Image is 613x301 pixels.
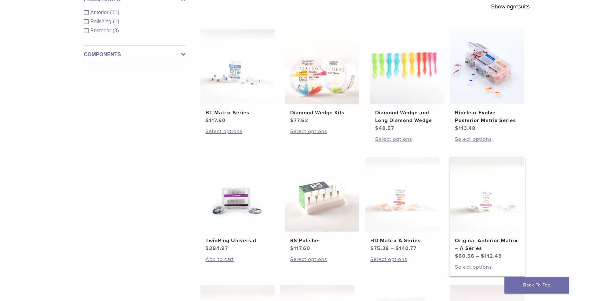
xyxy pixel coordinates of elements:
[365,157,439,232] img: HD Matrix A Series
[290,117,294,124] span: $
[113,19,119,24] span: (1)
[504,277,569,294] a: Back To Top
[455,109,519,124] h2: Bioclear Evolve Posterior Matrix Series
[396,245,399,252] span: $
[90,19,113,24] span: Polishing
[481,253,484,259] span: $
[200,29,275,104] img: BT Matrix Series
[370,29,444,104] img: Diamond Wedge and Long Diamond Wedge
[370,245,374,252] span: $
[290,245,294,252] span: $
[370,245,389,252] bdi: 75.38
[375,125,394,131] bdi: 48.57
[90,28,113,33] span: Posterior
[450,157,524,232] img: Original Anterior Matrix - A Series
[455,253,459,259] span: $
[455,125,459,131] span: $
[206,117,209,124] span: $
[206,245,209,252] span: $
[285,157,359,232] img: RS Polisher
[481,253,502,259] bdi: 112.43
[206,255,270,263] a: Add to cart: “TwinRing Universal”
[375,125,379,131] span: $
[206,117,226,124] bdi: 117.60
[285,29,359,104] img: Diamond Wedge Kits
[290,245,310,252] bdi: 117.60
[290,237,354,244] h2: RS Polisher
[365,157,440,252] a: HD Matrix A SeriesHD Matrix A Series
[290,128,354,135] a: Select options for “Diamond Wedge Kits”
[110,10,119,15] span: (11)
[84,51,185,58] label: Components
[290,109,354,117] h2: Diamond Wedge Kits
[450,29,524,104] img: Bioclear Evolve Posterior Matrix Series
[375,135,439,143] a: Select options for “Diamond Wedge and Long Diamond Wedge”
[391,245,394,252] span: –
[290,255,354,263] a: Select options for “RS Polisher”
[370,237,434,244] h2: HD Matrix A Series
[455,125,476,131] bdi: 113.48
[206,128,270,135] a: Select options for “BT Matrix Series”
[206,245,228,252] bdi: 284.97
[455,135,519,143] a: Select options for “Bioclear Evolve Posterior Matrix Series”
[200,29,275,124] a: BT Matrix SeriesBT Matrix Series $117.60
[113,28,119,33] span: (8)
[455,263,519,271] a: Select options for “Original Anterior Matrix - A Series”
[455,253,474,259] bdi: 60.56
[200,157,275,252] a: TwinRing UniversalTwinRing Universal $284.97
[476,253,479,259] span: –
[449,29,525,132] a: Bioclear Evolve Posterior Matrix SeriesBioclear Evolve Posterior Matrix Series $113.48
[285,29,360,124] a: Diamond Wedge KitsDiamond Wedge Kits $77.62
[455,237,519,252] h2: Original Anterior Matrix – A Series
[396,245,417,252] bdi: 140.77
[375,109,439,124] h2: Diamond Wedge and Long Diamond Wedge
[90,10,110,15] span: Anterior
[206,237,270,244] h2: TwinRing Universal
[290,117,308,124] bdi: 77.62
[370,255,434,263] a: Select options for “HD Matrix A Series”
[370,29,445,132] a: Diamond Wedge and Long Diamond WedgeDiamond Wedge and Long Diamond Wedge $48.57
[206,109,270,117] h2: BT Matrix Series
[200,157,275,232] img: TwinRing Universal
[449,157,525,260] a: Original Anterior Matrix - A SeriesOriginal Anterior Matrix – A Series
[285,157,360,252] a: RS PolisherRS Polisher $117.60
